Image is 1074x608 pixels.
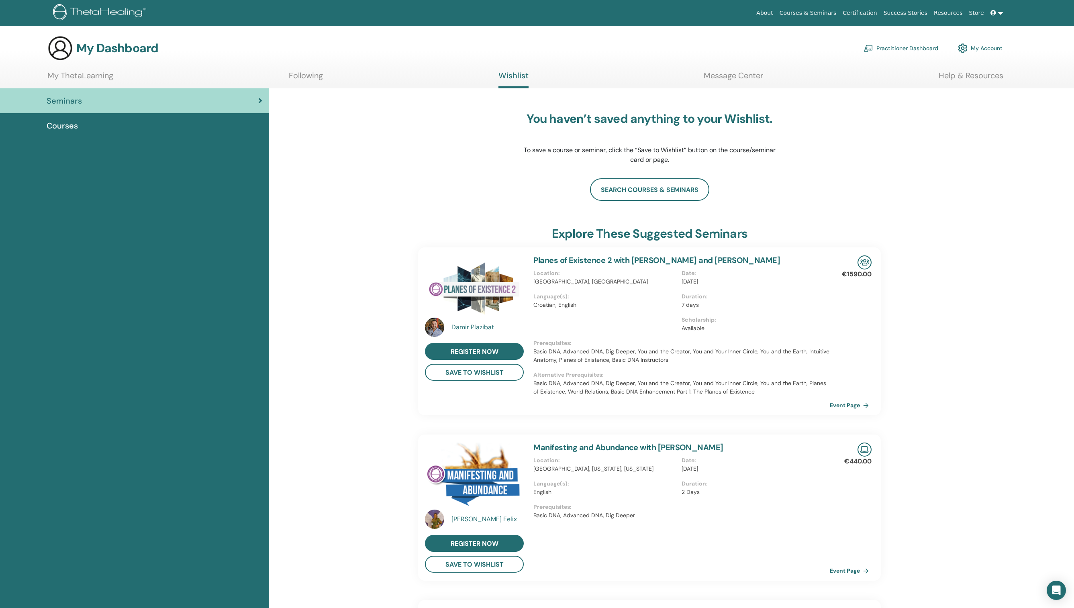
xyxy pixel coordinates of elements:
a: register now [425,343,524,360]
a: Message Center [704,71,763,86]
h3: My Dashboard [76,41,158,55]
a: Practitioner Dashboard [864,39,938,57]
p: Basic DNA, Advanced DNA, Dig Deeper [533,511,830,520]
p: 7 days [682,301,825,309]
p: Basic DNA, Advanced DNA, Dig Deeper, You and the Creator, You and Your Inner Circle, You and the ... [533,347,830,364]
h3: You haven’t saved anything to your Wishlist. [523,112,776,126]
p: 2 Days [682,488,825,496]
p: Prerequisites : [533,339,830,347]
button: save to wishlist [425,556,524,573]
a: Courses & Seminars [776,6,840,20]
span: Seminars [47,95,82,107]
a: Certification [839,6,880,20]
img: default.jpg [425,510,444,529]
p: Location : [533,269,677,277]
div: Open Intercom Messenger [1047,581,1066,600]
a: My Account [958,39,1003,57]
p: [DATE] [682,277,825,286]
a: Resources [931,6,966,20]
img: cog.svg [958,41,968,55]
a: Wishlist [498,71,529,88]
p: Scholarship : [682,316,825,324]
p: Basic DNA, Advanced DNA, Dig Deeper, You and the Creator, You and Your Inner Circle, You and the ... [533,379,830,396]
h3: explore these suggested seminars [552,226,747,241]
img: Live Online Seminar [858,443,872,457]
a: Help & Resources [939,71,1003,86]
p: Duration : [682,292,825,301]
p: €440.00 [844,457,872,466]
img: In-Person Seminar [858,255,872,269]
a: register now [425,535,524,552]
a: Following [289,71,323,86]
img: generic-user-icon.jpg [47,35,73,61]
p: Location : [533,456,677,465]
a: Planes of Existence 2 with [PERSON_NAME] and [PERSON_NAME] [533,255,780,265]
a: Damir Plazibat [451,322,526,332]
img: logo.png [53,4,149,22]
p: €1590.00 [842,269,872,279]
p: Croatian, English [533,301,677,309]
p: Available [682,324,825,333]
p: To save a course or seminar, click the “Save to Wishlist” button on the course/seminar card or page. [523,145,776,165]
a: Event Page [830,399,872,411]
a: Success Stories [880,6,931,20]
span: register now [451,539,498,548]
button: save to wishlist [425,364,524,381]
a: My ThetaLearning [47,71,113,86]
p: [GEOGRAPHIC_DATA], [GEOGRAPHIC_DATA] [533,277,677,286]
p: Alternative Prerequisites : [533,371,830,379]
p: Prerequisites : [533,503,830,511]
span: register now [451,347,498,356]
a: Manifesting and Abundance with [PERSON_NAME] [533,442,723,453]
a: Store [966,6,987,20]
p: Duration : [682,479,825,488]
p: English [533,488,677,496]
a: Event Page [830,565,872,577]
img: default.jpg [425,318,444,337]
p: [DATE] [682,465,825,473]
p: [GEOGRAPHIC_DATA], [US_STATE], [US_STATE] [533,465,677,473]
span: Courses [47,120,78,132]
a: About [753,6,776,20]
p: Language(s) : [533,479,677,488]
p: Date : [682,456,825,465]
img: Manifesting and Abundance [425,443,524,512]
a: search courses & seminars [590,178,709,201]
img: Planes of Existence 2 [425,255,524,320]
p: Language(s) : [533,292,677,301]
img: chalkboard-teacher.svg [864,45,873,52]
a: [PERSON_NAME] Felix [451,514,526,524]
p: Date : [682,269,825,277]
